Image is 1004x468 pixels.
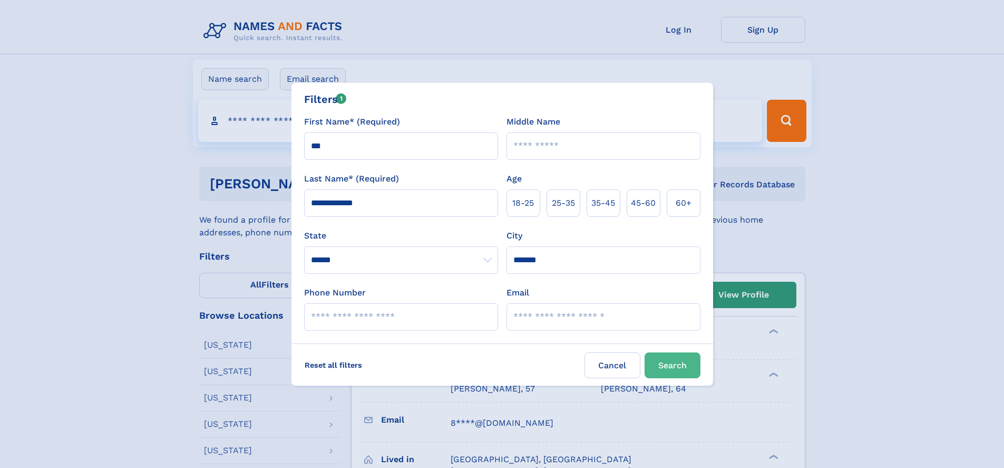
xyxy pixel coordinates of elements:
[304,286,366,299] label: Phone Number
[584,352,640,378] label: Cancel
[512,197,534,209] span: 18‑25
[304,116,400,128] label: First Name* (Required)
[304,91,347,107] div: Filters
[552,197,575,209] span: 25‑35
[506,286,529,299] label: Email
[645,352,700,378] button: Search
[506,116,560,128] label: Middle Name
[506,230,522,242] label: City
[506,173,522,185] label: Age
[298,352,369,378] label: Reset all filters
[676,197,691,209] span: 60+
[304,173,399,185] label: Last Name* (Required)
[631,197,656,209] span: 45‑60
[304,230,498,242] label: State
[591,197,615,209] span: 35‑45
